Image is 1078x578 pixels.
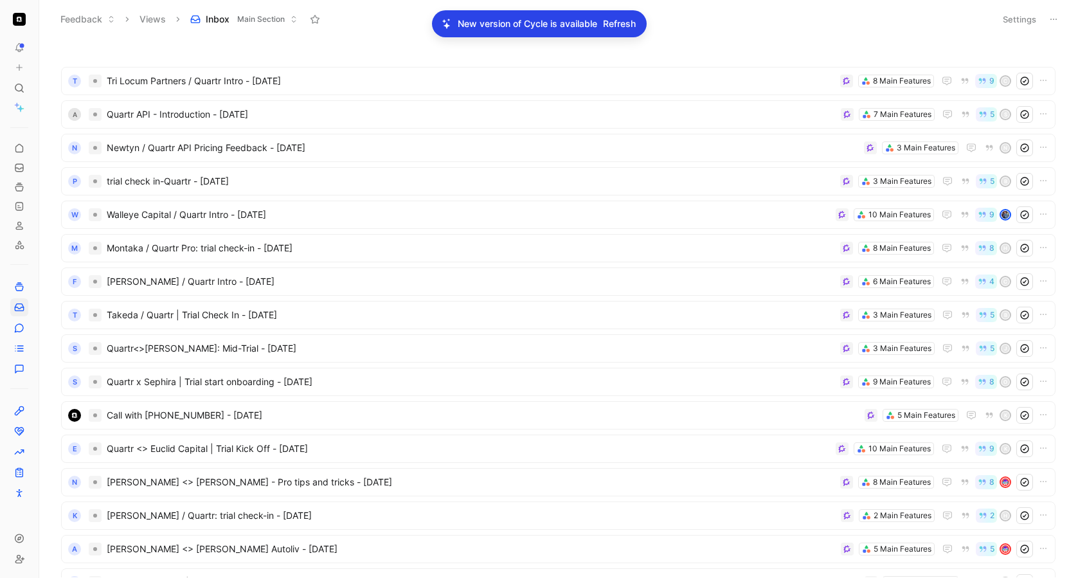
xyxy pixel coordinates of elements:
[68,141,81,154] div: N
[990,345,994,352] span: 5
[61,134,1056,162] a: NNewtyn / Quartr API Pricing Feedback - [DATE]3 Main FeaturesN
[897,409,955,422] div: 5 Main Features
[873,175,931,188] div: 3 Main Features
[61,201,1056,229] a: WWalleye Capital / Quartr Intro - [DATE]10 Main Features9avatar
[68,75,81,87] div: T
[107,541,836,557] span: [PERSON_NAME] <> [PERSON_NAME] Autoliv - [DATE]
[68,309,81,321] div: T
[1001,311,1010,320] div: B
[975,275,997,289] button: 4
[874,543,931,555] div: 5 Main Features
[68,208,81,221] div: W
[873,75,931,87] div: 8 Main Features
[1001,478,1010,487] img: avatar
[873,476,931,489] div: 8 Main Features
[107,441,831,456] span: Quartr <> Euclid Capital | Trial Kick Off - [DATE]
[61,267,1056,296] a: F[PERSON_NAME] / Quartr Intro - [DATE]6 Main Features4C
[990,512,994,519] span: 2
[976,174,997,188] button: 5
[990,311,994,319] span: 5
[989,478,994,486] span: 8
[989,378,994,386] span: 8
[134,10,172,29] button: Views
[1001,177,1010,186] div: B
[603,16,636,32] span: Refresh
[61,334,1056,363] a: SQuartr<>[PERSON_NAME]: Mid-Trial - [DATE]3 Main Features5J
[61,301,1056,329] a: TTakeda / Quartr | Trial Check In - [DATE]3 Main Features5B
[61,234,1056,262] a: MMontaka / Quartr Pro: trial check-in - [DATE]8 Main Features8H
[976,107,997,122] button: 5
[13,13,26,26] img: Quartr
[1001,77,1010,86] div: C
[107,174,835,189] span: trial check in-Quartr - [DATE]
[107,73,835,89] span: Tri Locum Partners / Quartr Intro - [DATE]
[61,100,1056,129] a: AQuartr API - Introduction - [DATE]7 Main Features5S
[873,242,931,255] div: 8 Main Features
[1001,210,1010,219] img: avatar
[1001,110,1010,119] div: S
[68,275,81,288] div: F
[1001,411,1010,420] div: K
[61,468,1056,496] a: N[PERSON_NAME] <> [PERSON_NAME] - Pro tips and tricks - [DATE]8 Main Features8avatar
[458,16,597,32] p: New version of Cycle is available
[184,10,303,29] button: InboxMain Section
[107,474,835,490] span: [PERSON_NAME] <> [PERSON_NAME] - Pro tips and tricks - [DATE]
[107,240,835,256] span: Montaka / Quartr Pro: trial check-in - [DATE]
[990,545,994,553] span: 5
[873,375,931,388] div: 9 Main Features
[1001,143,1010,152] div: N
[1001,344,1010,353] div: J
[61,535,1056,563] a: A[PERSON_NAME] <> [PERSON_NAME] Autoliv - [DATE]5 Main Features5avatar
[10,10,28,28] button: Quartr
[990,111,994,118] span: 5
[975,241,997,255] button: 8
[1001,244,1010,253] div: H
[976,308,997,322] button: 5
[68,342,81,355] div: S
[61,501,1056,530] a: K[PERSON_NAME] / Quartr: trial check-in - [DATE]2 Main Features2H
[975,475,997,489] button: 8
[61,167,1056,195] a: Ptrial check in-Quartr - [DATE]3 Main Features5B
[61,435,1056,463] a: EQuartr <> Euclid Capital | Trial Kick Off - [DATE]10 Main Features9K
[61,67,1056,95] a: TTri Locum Partners / Quartr Intro - [DATE]8 Main Features9C
[897,141,955,154] div: 3 Main Features
[206,13,229,26] span: Inbox
[975,375,997,389] button: 8
[975,442,997,456] button: 9
[107,408,859,423] span: Call with [PHONE_NUMBER] - [DATE]
[68,442,81,455] div: E
[874,509,931,522] div: 2 Main Features
[68,242,81,255] div: M
[1001,377,1010,386] div: O
[976,341,997,356] button: 5
[602,15,636,32] button: Refresh
[976,542,997,556] button: 5
[989,77,994,85] span: 9
[237,13,285,26] span: Main Section
[873,275,931,288] div: 6 Main Features
[990,177,994,185] span: 5
[1001,545,1010,554] img: avatar
[68,409,81,422] img: logo
[107,140,859,156] span: Newtyn / Quartr API Pricing Feedback - [DATE]
[107,307,835,323] span: Takeda / Quartr | Trial Check In - [DATE]
[997,10,1042,28] button: Settings
[989,244,994,252] span: 8
[874,108,931,121] div: 7 Main Features
[107,341,835,356] span: Quartr<>[PERSON_NAME]: Mid-Trial - [DATE]
[68,509,81,522] div: K
[61,368,1056,396] a: SQuartr x Sephira | Trial start onboarding - [DATE]9 Main Features8O
[55,10,121,29] button: Feedback
[873,342,931,355] div: 3 Main Features
[68,175,81,188] div: P
[107,374,835,390] span: Quartr x Sephira | Trial start onboarding - [DATE]
[107,274,835,289] span: [PERSON_NAME] / Quartr Intro - [DATE]
[68,476,81,489] div: N
[1001,444,1010,453] div: K
[868,442,931,455] div: 10 Main Features
[989,211,994,219] span: 9
[107,107,836,122] span: Quartr API - Introduction - [DATE]
[1001,511,1010,520] div: H
[68,108,81,121] div: A
[975,208,997,222] button: 9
